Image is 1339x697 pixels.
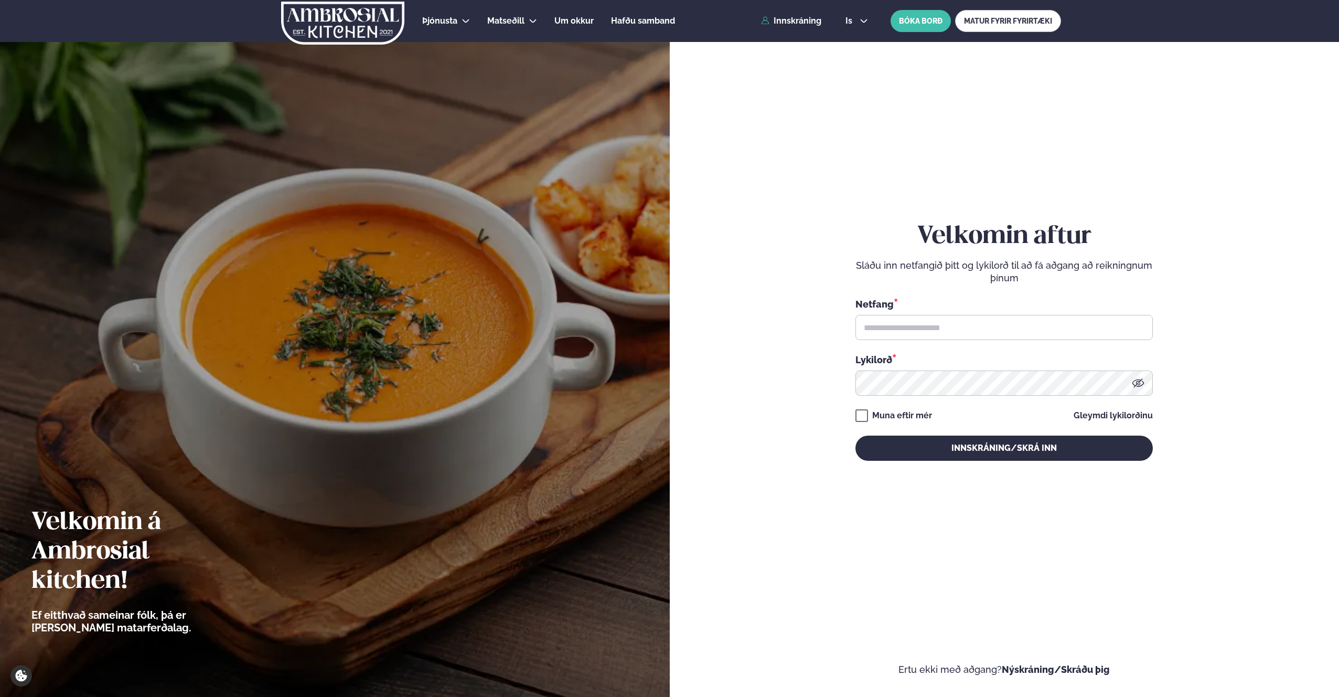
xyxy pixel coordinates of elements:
[554,16,594,26] span: Um okkur
[855,259,1153,284] p: Sláðu inn netfangið þitt og lykilorð til að fá aðgang að reikningnum þínum
[422,15,457,27] a: Þjónusta
[701,663,1308,676] p: Ertu ekki með aðgang?
[1002,664,1110,675] a: Nýskráning/Skráðu þig
[855,436,1153,461] button: Innskráning/Skrá inn
[611,15,675,27] a: Hafðu samband
[855,222,1153,251] h2: Velkomin aftur
[487,15,524,27] a: Matseðill
[280,2,405,45] img: logo
[837,17,876,25] button: is
[31,609,249,634] p: Ef eitthvað sameinar fólk, þá er [PERSON_NAME] matarferðalag.
[845,17,855,25] span: is
[31,508,249,596] h2: Velkomin á Ambrosial kitchen!
[554,15,594,27] a: Um okkur
[955,10,1061,32] a: MATUR FYRIR FYRIRTÆKI
[611,16,675,26] span: Hafðu samband
[855,297,1153,311] div: Netfang
[891,10,951,32] button: BÓKA BORÐ
[761,16,821,26] a: Innskráning
[487,16,524,26] span: Matseðill
[10,665,32,687] a: Cookie settings
[1074,411,1153,420] a: Gleymdi lykilorðinu
[422,16,457,26] span: Þjónusta
[855,353,1153,366] div: Lykilorð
